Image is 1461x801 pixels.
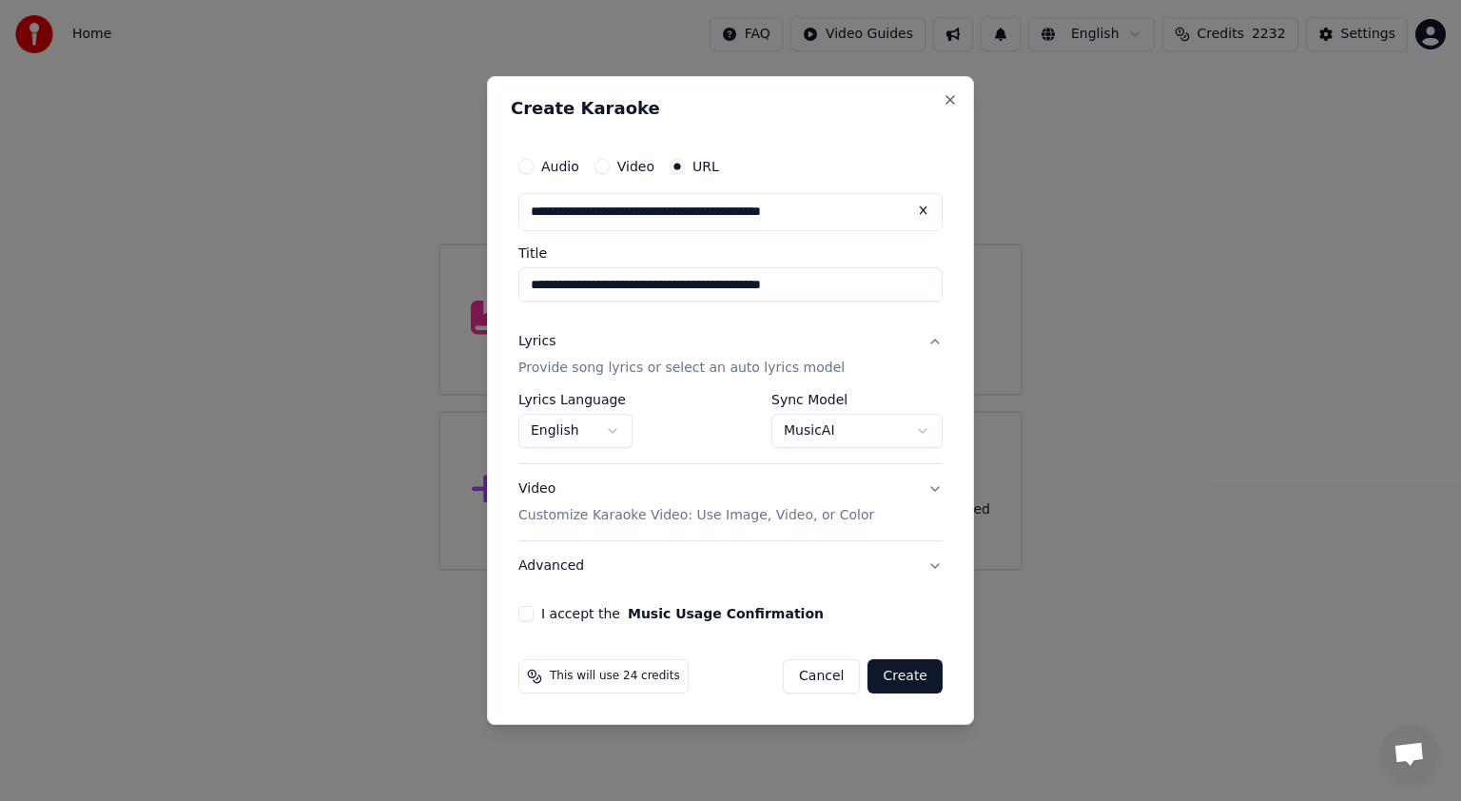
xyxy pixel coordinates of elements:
[771,393,943,406] label: Sync Model
[518,317,943,393] button: LyricsProvide song lyrics or select an auto lyrics model
[541,160,579,173] label: Audio
[518,393,633,406] label: Lyrics Language
[518,506,874,525] p: Customize Karaoke Video: Use Image, Video, or Color
[541,607,824,620] label: I accept the
[518,464,943,540] button: VideoCustomize Karaoke Video: Use Image, Video, or Color
[518,332,555,351] div: Lyrics
[518,479,874,525] div: Video
[867,659,943,694] button: Create
[692,160,719,173] label: URL
[518,393,943,463] div: LyricsProvide song lyrics or select an auto lyrics model
[518,541,943,591] button: Advanced
[511,100,950,117] h2: Create Karaoke
[617,160,654,173] label: Video
[550,669,680,684] span: This will use 24 credits
[628,607,824,620] button: I accept the
[518,246,943,260] label: Title
[783,659,860,694] button: Cancel
[518,359,845,378] p: Provide song lyrics or select an auto lyrics model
